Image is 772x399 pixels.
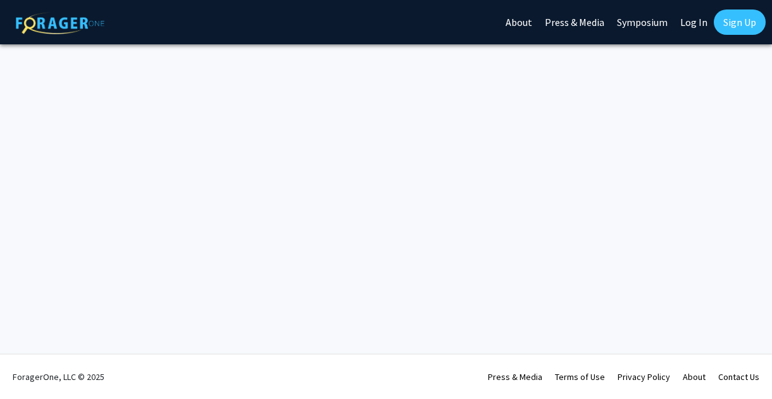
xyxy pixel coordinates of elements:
a: Privacy Policy [618,371,670,383]
a: About [683,371,706,383]
div: ForagerOne, LLC © 2025 [13,355,104,399]
img: ForagerOne Logo [16,12,104,34]
a: Terms of Use [555,371,605,383]
a: Sign Up [714,9,766,35]
a: Contact Us [718,371,759,383]
a: Press & Media [488,371,542,383]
